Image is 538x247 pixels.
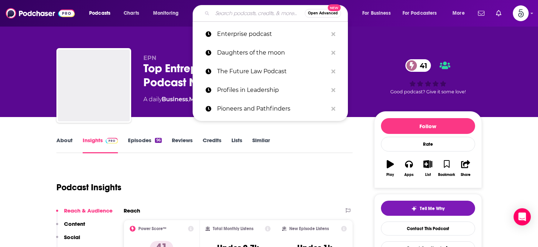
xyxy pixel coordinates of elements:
button: Reach & Audience [56,207,112,220]
a: Contact This Podcast [381,222,475,236]
span: For Podcasters [403,8,437,18]
a: Episodes96 [128,137,161,153]
button: Play [381,155,400,181]
button: open menu [84,8,120,19]
span: 41 [413,59,431,72]
p: Social [64,234,80,241]
span: Monitoring [153,8,179,18]
div: Open Intercom Messenger [514,208,531,225]
button: Share [456,155,475,181]
img: tell me why sparkle [411,206,417,211]
span: Logged in as Spiral5-G2 [513,5,529,21]
a: 41 [405,59,431,72]
a: Profiles in Leadership [193,81,348,99]
button: open menu [398,8,447,19]
button: open menu [357,8,400,19]
a: Similar [252,137,270,153]
a: Lists [231,137,242,153]
p: Enterprise podcast [217,25,328,43]
span: Charts [124,8,139,18]
button: open menu [148,8,188,19]
h2: Total Monthly Listens [213,226,253,231]
a: Show notifications dropdown [475,7,487,19]
h2: Power Score™ [138,226,166,231]
p: Reach & Audience [64,207,112,214]
img: Podchaser - Follow, Share and Rate Podcasts [6,6,75,20]
h1: Podcast Insights [56,182,121,193]
p: Daughters of the moon [217,43,328,62]
h2: Reach [124,207,140,214]
p: Pioneers and Pathfinders [217,99,328,118]
img: Podchaser Pro [106,138,118,144]
a: Pioneers and Pathfinders [193,99,348,118]
span: Podcasts [89,8,110,18]
div: Bookmark [438,173,455,177]
span: EPN [143,55,156,61]
a: Enterprise podcast [193,25,348,43]
button: tell me why sparkleTell Me Why [381,201,475,216]
span: For Business [362,8,391,18]
h2: New Episode Listens [289,226,329,231]
input: Search podcasts, credits, & more... [212,8,305,19]
img: User Profile [513,5,529,21]
button: Apps [400,155,418,181]
span: More [452,8,465,18]
div: Play [386,173,394,177]
p: The Future Law Podcast [217,62,328,81]
div: List [425,173,431,177]
a: About [56,137,73,153]
div: A daily podcast [143,95,294,104]
span: Tell Me Why [420,206,445,211]
div: Share [461,173,470,177]
p: Content [64,220,85,227]
img: Top Entrepreneurs Podcast | Enterprise Podcast Network [58,50,130,121]
button: Social [56,234,80,247]
div: 41Good podcast? Give it some love! [374,55,482,99]
button: Open AdvancedNew [305,9,341,18]
span: Good podcast? Give it some love! [390,89,466,94]
button: open menu [447,8,474,19]
span: , [188,96,189,103]
button: Bookmark [437,155,456,181]
div: Apps [404,173,414,177]
a: Business [162,96,188,103]
div: 96 [155,138,161,143]
a: The Future Law Podcast [193,62,348,81]
a: Reviews [172,137,193,153]
a: Show notifications dropdown [493,7,504,19]
p: Profiles in Leadership [217,81,328,99]
button: Show profile menu [513,5,529,21]
button: Content [56,220,85,234]
a: Credits [203,137,221,153]
span: New [328,4,341,11]
a: Management [189,96,229,103]
button: List [418,155,437,181]
a: InsightsPodchaser Pro [83,137,118,153]
div: Rate [381,137,475,152]
div: Search podcasts, credits, & more... [199,5,355,22]
span: Open Advanced [308,11,338,15]
a: Charts [119,8,143,19]
a: Daughters of the moon [193,43,348,62]
button: Follow [381,118,475,134]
